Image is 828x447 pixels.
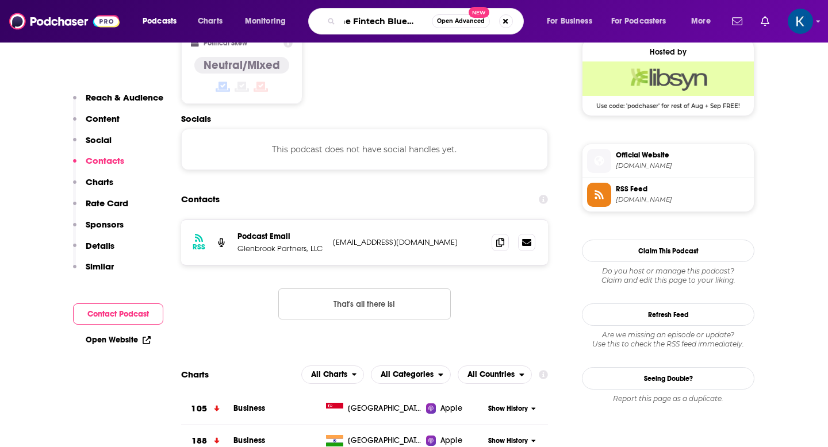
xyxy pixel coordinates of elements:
span: Show History [488,436,528,446]
span: More [691,13,711,29]
a: Charts [190,12,229,30]
div: Hosted by [582,47,754,57]
span: For Podcasters [611,13,666,29]
button: open menu [237,12,301,30]
p: Details [86,240,114,251]
p: Glenbrook Partners, LLC [237,244,324,253]
span: Official Website [616,150,749,160]
p: Charts [86,176,113,187]
span: All Categories [381,371,434,379]
a: Apple [426,403,484,414]
img: User Profile [788,9,813,34]
span: Apple [440,403,462,414]
p: Content [86,113,120,124]
button: Claim This Podcast [582,240,754,262]
span: Monitoring [245,13,286,29]
button: open menu [371,365,451,384]
a: Show notifications dropdown [727,11,747,31]
button: open menu [135,12,191,30]
span: For Business [547,13,592,29]
span: Apple [440,435,462,446]
h2: Contacts [181,188,220,210]
div: Claim and edit this page to your liking. [582,267,754,285]
p: Sponsors [86,219,124,230]
button: Show History [485,436,540,446]
h4: Neutral/Mixed [204,58,280,72]
div: Report this page as a duplicate. [582,394,754,403]
p: Contacts [86,155,124,166]
h2: Socials [181,113,548,124]
a: RSS Feed[DOMAIN_NAME] [587,183,749,207]
span: Do you host or manage this podcast? [582,267,754,276]
h2: Categories [371,365,451,384]
h2: Countries [458,365,532,384]
span: Show History [488,404,528,414]
a: 105 [181,393,233,425]
span: Charts [198,13,223,29]
div: Search podcasts, credits, & more... [319,8,535,34]
button: Show History [485,404,540,414]
a: Libsyn Deal: Use code: 'podchaser' for rest of Aug + Sep FREE! [582,61,754,109]
button: open menu [604,12,683,30]
span: Podcasts [143,13,177,29]
p: Rate Card [86,198,128,209]
span: Use code: 'podchaser' for rest of Aug + Sep FREE! [582,96,754,110]
button: Details [73,240,114,261]
button: open menu [301,365,365,384]
p: Reach & Audience [86,92,163,103]
span: New [469,7,489,18]
a: [GEOGRAPHIC_DATA] [321,435,427,446]
span: All Charts [311,371,347,379]
button: Show profile menu [788,9,813,34]
button: Reach & Audience [73,92,163,113]
p: Similar [86,261,114,272]
span: India [348,435,423,446]
button: Nothing here. [278,288,451,319]
button: Content [73,113,120,134]
h2: Charts [181,369,209,380]
span: Logged in as kristen42280 [788,9,813,34]
button: open menu [683,12,725,30]
a: Open Website [86,335,151,345]
span: glenbrook.libsyn.com [616,195,749,204]
span: All Countries [467,371,515,379]
p: Social [86,134,112,145]
span: RSS Feed [616,184,749,194]
img: Podchaser - Follow, Share and Rate Podcasts [9,10,120,32]
span: Singapore [348,403,423,414]
a: Business [233,403,265,413]
button: Similar [73,261,114,282]
button: Rate Card [73,198,128,219]
button: Contact Podcast [73,303,163,325]
span: Open Advanced [437,18,485,24]
a: Show notifications dropdown [756,11,774,31]
h3: 105 [191,402,206,415]
div: Are we missing an episode or update? Use this to check the RSS feed immediately. [582,330,754,349]
button: Charts [73,176,113,198]
a: Apple [426,435,484,446]
span: glenbrook.com [616,161,749,170]
button: open menu [539,12,607,30]
button: Sponsors [73,219,124,240]
p: Podcast Email [237,232,324,241]
button: Contacts [73,155,124,176]
div: This podcast does not have social handles yet. [181,129,548,170]
h2: Political Skew [204,39,247,47]
input: Search podcasts, credits, & more... [340,12,432,30]
button: Refresh Feed [582,303,754,326]
a: Official Website[DOMAIN_NAME] [587,149,749,173]
h3: RSS [193,242,205,252]
button: Open AdvancedNew [432,14,490,28]
button: open menu [458,365,532,384]
a: [GEOGRAPHIC_DATA] [321,403,427,414]
a: Seeing Double? [582,367,754,390]
h2: Platforms [301,365,365,384]
a: Business [233,436,265,445]
img: Libsyn Deal: Use code: 'podchaser' for rest of Aug + Sep FREE! [582,61,754,96]
p: [EMAIL_ADDRESS][DOMAIN_NAME] [333,237,482,247]
button: Social [73,134,112,156]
